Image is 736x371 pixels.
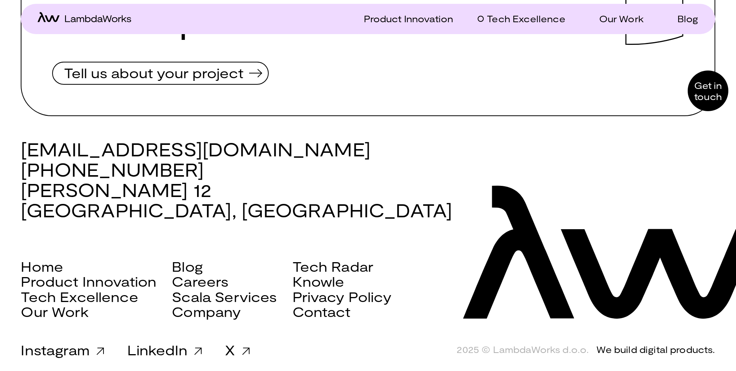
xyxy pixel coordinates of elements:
[21,259,63,274] a: Home
[457,344,589,355] span: 2025 © LambdaWorks d.o.o.
[292,259,374,274] a: Tech Radar
[478,13,565,24] a: Tech Excellence
[355,13,453,24] a: Product Innovation
[596,344,715,355] div: We build digital products.
[225,341,250,358] a: X
[677,13,698,24] p: Blog
[21,304,88,319] a: Our Work
[52,62,269,85] button: Tell us about your project
[487,13,565,24] p: Tech Excellence
[172,289,277,304] a: Scala Services
[292,304,351,319] a: Contact
[127,341,202,358] a: LinkedIn
[172,274,228,289] a: Careers
[590,13,644,24] a: Our Work
[38,12,131,25] a: home-icon
[668,13,698,24] a: Blog
[172,304,241,319] a: Company
[21,341,104,358] a: Instagram
[21,274,156,289] a: Product Innovation
[172,259,203,274] a: Blog
[364,13,453,24] p: Product Innovation
[292,289,391,304] a: Privacy Policy
[292,274,345,289] a: Knowle
[21,289,138,304] a: Tech Excellence
[21,139,715,220] h3: [EMAIL_ADDRESS][DOMAIN_NAME] [PHONE_NUMBER] [PERSON_NAME] 12 [GEOGRAPHIC_DATA], [GEOGRAPHIC_DATA]
[599,13,644,24] p: Our Work
[64,66,243,80] span: Tell us about your project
